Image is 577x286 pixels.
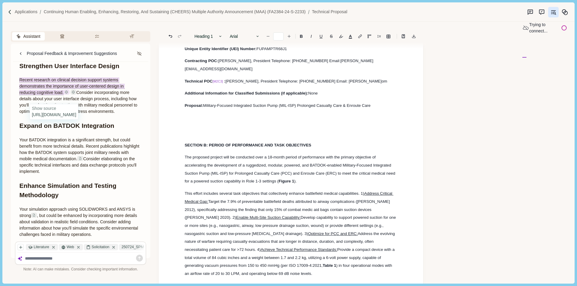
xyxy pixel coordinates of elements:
[19,137,140,161] span: Your BATDOK integration is a significant strength, but could benefit from more technical details....
[224,79,225,83] span: :
[15,267,146,272] div: Note: AI can make mistakes. Consider checking important information.
[212,80,223,83] span: [M2C3]
[279,179,294,183] span: Figure 1
[7,9,13,15] img: Forward slash icon
[327,32,336,41] button: S
[19,77,142,115] p: Consider incorporating more details about your user interface design process, including how you'l...
[185,155,396,183] span: The proposed project will be conducted over a 18-month period of performance with the primary obj...
[19,137,142,175] p: Consider elaborating on the specific technical interfaces and data exchange protocols you'll impl...
[19,207,136,218] span: Your simulation approach using SOLIDWORKS and ANSYS is strong
[185,191,393,204] span: Address Critical Medical Gap:
[306,9,312,15] img: Forward slash icon
[308,231,358,236] span: Optimize for PCC and ERC:
[236,215,301,220] span: Enable Multi-Site Suction Capability:
[84,244,118,250] div: Solicitation
[15,9,38,15] a: Applications
[203,103,371,108] span: Military-Focused Integrated Suction Pump (MIL-ISP) Prolonged Casualty Care & Enroute Care
[185,91,308,95] span: Additional Information for Classified Submissions (if applicable):
[23,33,40,40] span: Assistant
[176,32,184,41] button: Redo
[59,244,83,250] div: Web
[26,244,58,250] div: Literature
[19,181,142,200] h1: Enhance Simulation and Testing Methodology
[300,34,303,38] b: B
[19,121,142,131] h1: Expand on BATDOK Integration
[185,263,393,276] span: ) in four operational modes with an airflow rate of 20 to 30 LPM, and operating below 69 dB noise...
[119,244,174,250] div: 250724_SPM_Atch....docx
[264,32,272,41] button: Decrease font size
[410,32,418,41] button: Export to docx
[294,179,297,183] span: ).
[37,9,44,15] img: Forward slash icon
[308,91,318,95] span: None
[27,50,117,57] div: Proposal Feedback & Improvement Suggestions
[375,32,383,41] button: Line height
[311,34,312,38] i: I
[356,32,364,41] button: Line height
[203,143,311,147] span: B: PERIOD OF PERFORMANCE AND TASK OBJECTIVES
[19,206,142,238] p: , but could be enhanced by incorporating more details about validation in realistic field conditi...
[185,247,395,268] span: Provide a compact device with a total volume of 84 cubic inches and a weight between 1.7 and 2.2 ...
[212,79,223,83] a: [M2C3]
[166,32,175,41] button: Undo
[323,263,336,268] span: Table 1
[19,77,125,95] span: Recent research on clinical decision support systems demonstrates the importance of user-centered...
[185,59,218,63] span: Contracting POC:
[399,32,408,41] button: Line height
[307,32,315,41] button: I
[185,143,202,147] span: SECTION
[522,22,567,34] div: Trying to connect...
[185,231,396,252] span: Address the evolving nature of warfare requiring casualty evacuations that are longer in distance...
[257,47,287,51] span: FUPAMPTR68J1
[297,32,306,41] button: B
[285,32,293,41] button: Increase font size
[185,199,391,220] span: Target the 7.9% of preventable battlefield deaths attributed to airway complications ([PERSON_NAM...
[384,32,392,41] button: Line height
[330,34,333,38] s: S
[185,79,212,83] span: Technical POC
[319,34,322,38] u: U
[191,32,226,41] button: Heading 1
[316,32,326,41] button: U
[44,9,306,15] a: Continuing Human Enabling, Enhancing, Restoring, and Sustaining (CHEERS) Multiple Authority Annou...
[19,61,142,71] h1: Strengthen User Interface Design
[227,32,263,41] button: Arial
[218,59,340,63] span: [PERSON_NAME], President Telephone: [PHONE_NUMBER] Email:
[185,215,397,236] span: Develop capability to support powered suction for one or more sites (e.g., nasogastric, airway, l...
[261,247,337,252] span: Achieve Technical Performance Standards:
[347,79,382,83] a: : [PERSON_NAME]
[185,191,364,196] span: This effort includes several task objectives that collectively enhance battlefield medical capabi...
[225,79,347,83] span: [PERSON_NAME], President Telephone: [PHONE_NUMBER] Email
[312,9,347,15] a: Technical Proposal
[365,32,374,41] button: Adjust margins
[185,47,256,51] span: Unique Entity Identifier (UEI) Number:
[382,79,387,83] span: om
[185,103,203,108] span: Proposal:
